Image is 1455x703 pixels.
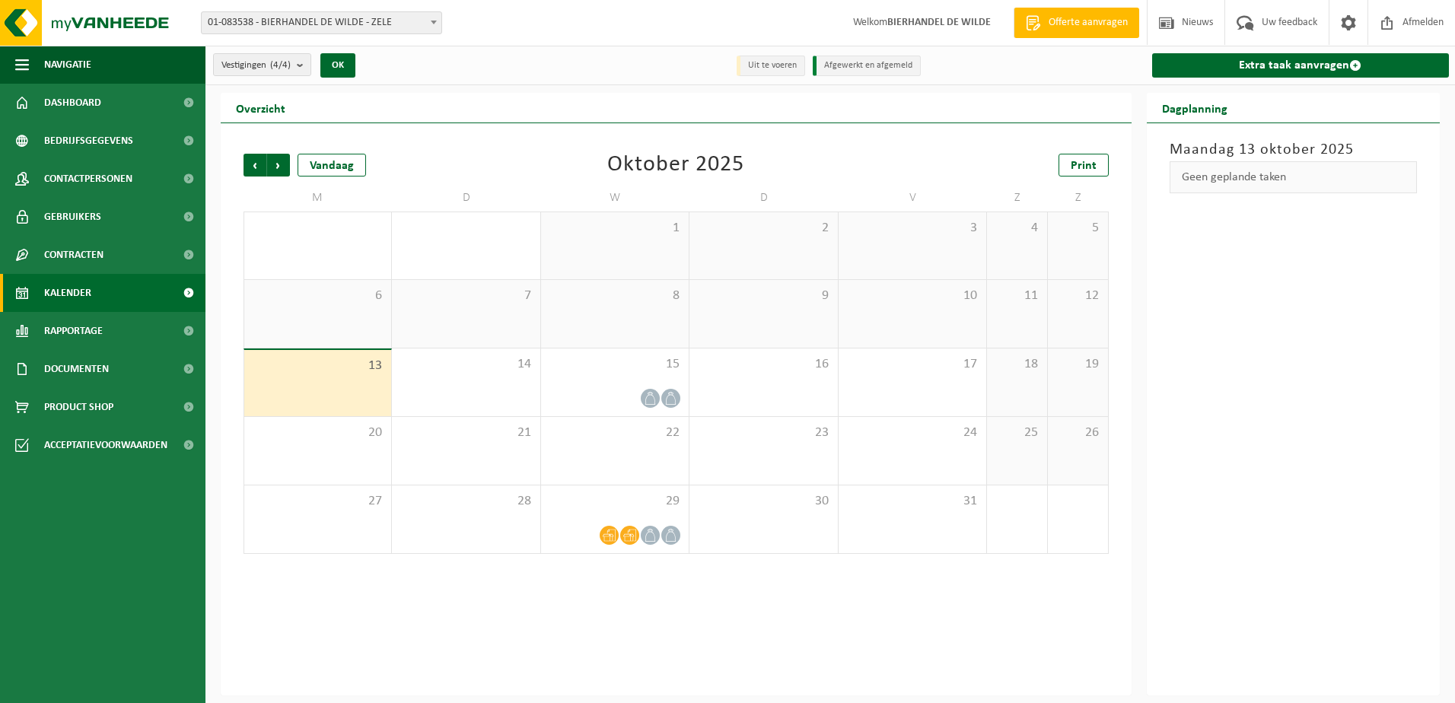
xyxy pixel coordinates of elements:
span: 20 [252,425,384,441]
h3: Maandag 13 oktober 2025 [1170,138,1418,161]
span: Product Shop [44,388,113,426]
span: Vestigingen [221,54,291,77]
td: V [839,184,987,212]
span: 21 [400,425,532,441]
div: Oktober 2025 [607,154,744,177]
button: Vestigingen(4/4) [213,53,311,76]
span: Contracten [44,236,103,274]
li: Afgewerkt en afgemeld [813,56,921,76]
a: Extra taak aanvragen [1152,53,1450,78]
span: Vorige [244,154,266,177]
span: 30 [697,493,829,510]
count: (4/4) [270,60,291,70]
span: Gebruikers [44,198,101,236]
td: Z [1048,184,1109,212]
td: Z [987,184,1048,212]
span: 7 [400,288,532,304]
span: 6 [252,288,384,304]
strong: BIERHANDEL DE WILDE [887,17,991,28]
span: 9 [697,288,829,304]
span: Contactpersonen [44,160,132,198]
span: 25 [995,425,1040,441]
li: Uit te voeren [737,56,805,76]
div: Vandaag [298,154,366,177]
span: 23 [697,425,829,441]
a: Print [1059,154,1109,177]
td: D [392,184,540,212]
td: W [541,184,689,212]
span: Dashboard [44,84,101,122]
span: 4 [995,220,1040,237]
span: 19 [1055,356,1100,373]
span: Bedrijfsgegevens [44,122,133,160]
span: Rapportage [44,312,103,350]
span: 10 [846,288,979,304]
span: 2 [697,220,829,237]
span: 22 [549,425,681,441]
span: 15 [549,356,681,373]
span: 26 [1055,425,1100,441]
span: Acceptatievoorwaarden [44,426,167,464]
span: 12 [1055,288,1100,304]
span: Offerte aanvragen [1045,15,1132,30]
span: 13 [252,358,384,374]
span: 3 [846,220,979,237]
span: Kalender [44,274,91,312]
span: 16 [697,356,829,373]
span: 28 [400,493,532,510]
span: Volgende [267,154,290,177]
span: 31 [846,493,979,510]
span: 24 [846,425,979,441]
span: Print [1071,160,1097,172]
span: 14 [400,356,532,373]
span: 11 [995,288,1040,304]
td: M [244,184,392,212]
span: Documenten [44,350,109,388]
h2: Dagplanning [1147,93,1243,122]
span: 5 [1055,220,1100,237]
button: OK [320,53,355,78]
span: 17 [846,356,979,373]
span: 27 [252,493,384,510]
span: 01-083538 - BIERHANDEL DE WILDE - ZELE [202,12,441,33]
span: 1 [549,220,681,237]
span: 29 [549,493,681,510]
span: 18 [995,356,1040,373]
span: 01-083538 - BIERHANDEL DE WILDE - ZELE [201,11,442,34]
h2: Overzicht [221,93,301,122]
td: D [689,184,838,212]
span: Navigatie [44,46,91,84]
div: Geen geplande taken [1170,161,1418,193]
a: Offerte aanvragen [1014,8,1139,38]
span: 8 [549,288,681,304]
